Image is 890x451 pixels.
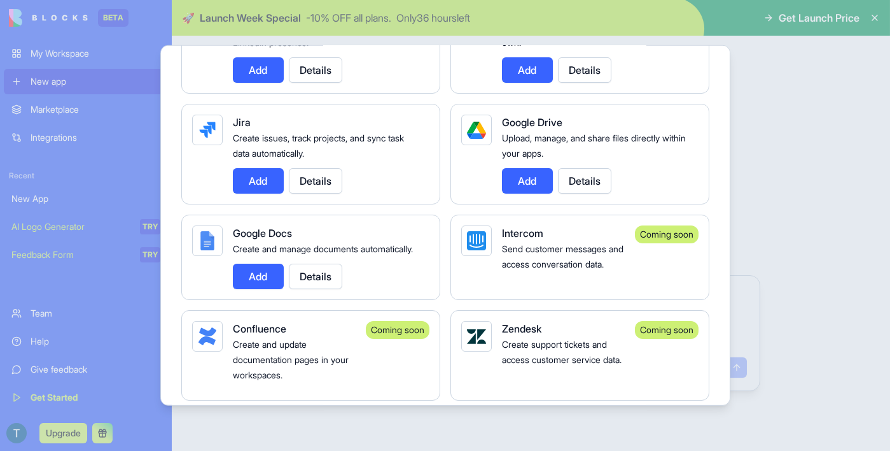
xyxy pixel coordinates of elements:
button: Details [558,168,611,194]
button: Details [289,168,342,194]
span: Zendesk [502,322,541,335]
span: Create and update documentation pages in your workspaces. [233,339,349,380]
button: Add [233,168,284,194]
span: Create issues, track projects, and sync task data automatically. [233,132,404,159]
button: Add [502,57,553,83]
span: Create and manage documents automatically. [233,243,413,254]
div: Coming soon [635,321,699,339]
button: Add [233,264,284,289]
span: Google Docs [233,227,292,240]
span: Create support tickets and access customer service data. [502,339,622,365]
button: Add [502,168,553,194]
span: Send customer messages and access conversation data. [502,243,623,269]
span: Jira [233,116,251,129]
div: Coming soon [366,321,429,339]
span: Google Drive [502,116,562,129]
button: Details [289,264,342,289]
span: Upload, manage, and share files directly within your apps. [502,132,686,159]
div: Coming soon [635,226,699,243]
span: Intercom [502,227,543,240]
button: Details [558,57,611,83]
button: Details [289,57,342,83]
button: Add [233,57,284,83]
span: Post updates, share content, and manage your LinkedIn presence. [233,22,418,48]
span: Start with a blank canvas and make it your own. [502,22,669,48]
span: Confluence [233,322,286,335]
